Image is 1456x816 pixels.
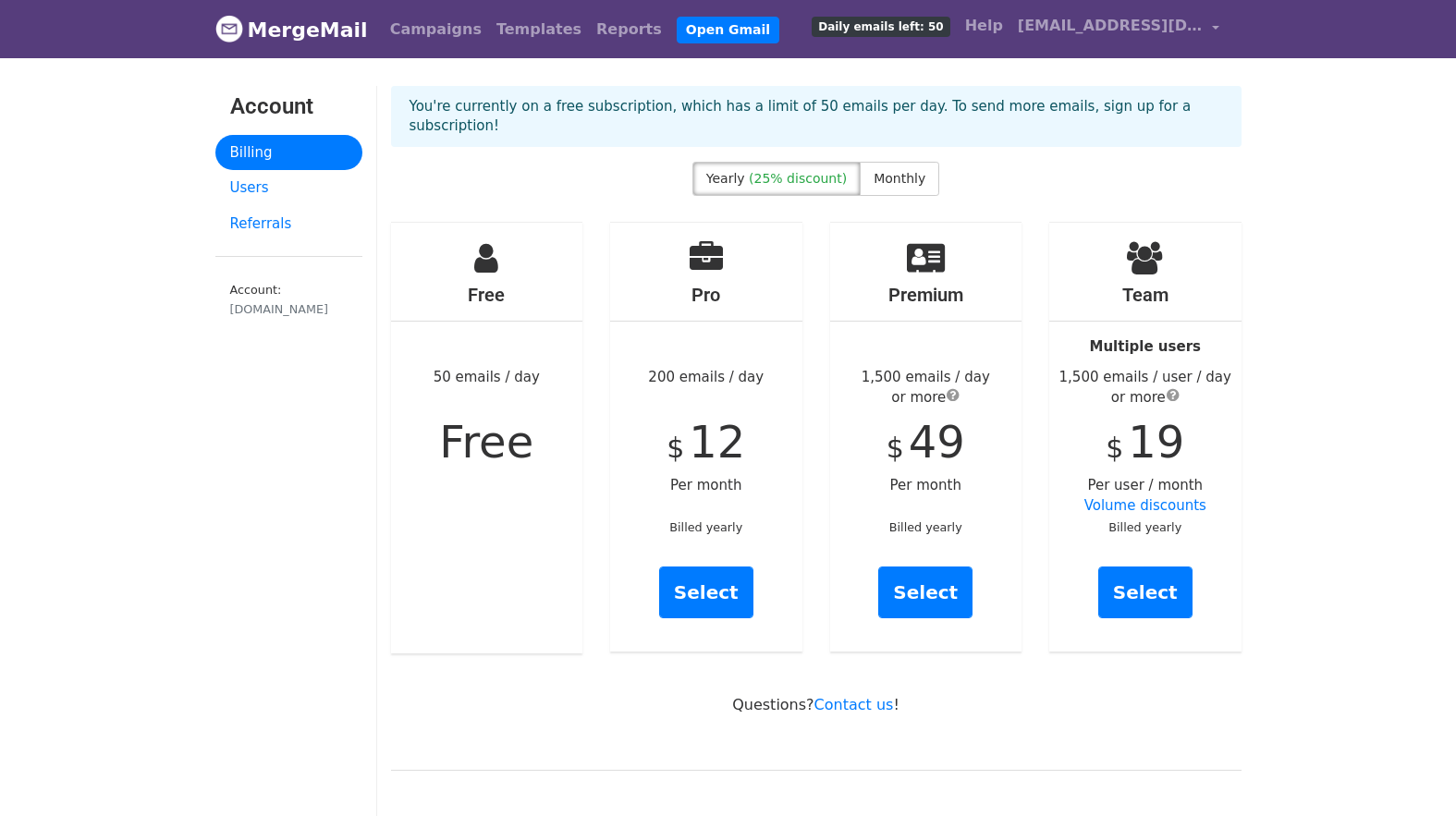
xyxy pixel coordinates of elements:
[439,416,533,468] span: Free
[1108,520,1181,534] small: Billed yearly
[391,223,583,653] div: 50 emails / day
[749,171,847,186] span: (25% discount)
[610,284,802,306] h4: Pro
[1049,367,1242,408] div: 1,500 emails / user / day or more
[812,17,949,37] span: Daily emails left: 50
[215,135,362,171] a: Billing
[1128,416,1184,468] span: 19
[391,284,583,306] h4: Free
[830,284,1022,306] h4: Premium
[1098,566,1193,618] a: Select
[1010,7,1227,51] a: [EMAIL_ADDRESS][DOMAIN_NAME]
[610,223,802,652] div: 200 emails / day Per month
[215,10,368,49] a: MergeMail
[830,367,1022,408] div: 1,500 emails / day or more
[878,566,973,618] a: Select
[1084,497,1206,514] a: Volume discounts
[391,695,1242,714] p: Questions? !
[215,206,362,242] a: Referrals
[958,7,1010,44] a: Help
[489,11,589,48] a: Templates
[887,432,904,464] span: $
[874,171,925,186] span: Monthly
[1018,15,1203,37] span: [EMAIL_ADDRESS][DOMAIN_NAME]
[677,17,779,43] a: Open Gmail
[830,223,1022,652] div: Per month
[410,97,1223,136] p: You're currently on a free subscription, which has a limit of 50 emails per day. To send more ema...
[215,170,362,206] a: Users
[230,93,348,120] h3: Account
[1090,338,1201,355] strong: Multiple users
[706,171,745,186] span: Yearly
[1106,432,1123,464] span: $
[215,15,243,43] img: MergeMail logo
[230,283,348,318] small: Account:
[1049,223,1242,652] div: Per user / month
[804,7,957,44] a: Daily emails left: 50
[230,300,348,318] div: [DOMAIN_NAME]
[383,11,489,48] a: Campaigns
[689,416,745,468] span: 12
[669,520,742,534] small: Billed yearly
[889,520,962,534] small: Billed yearly
[814,696,894,713] a: Contact us
[909,416,965,468] span: 49
[659,566,753,618] a: Select
[1049,284,1242,306] h4: Team
[667,432,684,464] span: $
[589,11,669,48] a: Reports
